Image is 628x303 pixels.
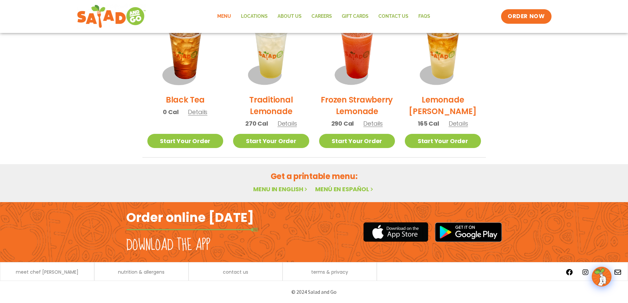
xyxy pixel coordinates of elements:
a: nutrition & allergens [118,270,164,274]
img: appstore [363,221,428,243]
h2: Lemonade [PERSON_NAME] [405,94,481,117]
span: 270 Cal [245,119,268,128]
span: Details [363,119,383,128]
img: Product photo for Black Tea [147,13,224,89]
a: Menú en español [315,185,374,193]
a: Careers [307,9,337,24]
nav: Menu [212,9,435,24]
a: FAQs [413,9,435,24]
img: new-SAG-logo-768×292 [77,3,146,30]
a: Start Your Order [147,134,224,148]
a: GIFT CARDS [337,9,374,24]
a: Menu in English [253,185,309,193]
a: Start Your Order [233,134,309,148]
a: Contact Us [374,9,413,24]
p: © 2024 Salad and Go [130,288,499,296]
a: About Us [273,9,307,24]
img: wpChatIcon [592,267,611,286]
h2: Frozen Strawberry Lemonade [319,94,395,117]
a: meet chef [PERSON_NAME] [16,270,78,274]
a: Start Your Order [405,134,481,148]
span: Details [449,119,468,128]
span: 0 Cal [163,107,178,116]
a: ORDER NOW [501,9,551,24]
img: Product photo for Lemonade Arnold Palmer [405,13,481,89]
img: Product photo for Frozen Strawberry Lemonade [319,13,395,89]
span: Details [278,119,297,128]
h2: Download the app [126,236,210,255]
a: contact us [223,270,248,274]
span: Details [188,108,207,116]
h2: Black Tea [166,94,205,106]
span: 290 Cal [331,119,354,128]
a: Start Your Order [319,134,395,148]
span: 165 Cal [418,119,439,128]
a: Menu [212,9,236,24]
img: fork [126,228,258,231]
h2: Traditional Lemonade [233,94,309,117]
h2: Order online [DATE] [126,209,254,226]
img: google_play [435,222,502,242]
a: Locations [236,9,273,24]
a: terms & privacy [311,270,348,274]
img: Product photo for Traditional Lemonade [233,13,309,89]
span: ORDER NOW [508,13,545,20]
h2: Get a printable menu: [142,170,486,182]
